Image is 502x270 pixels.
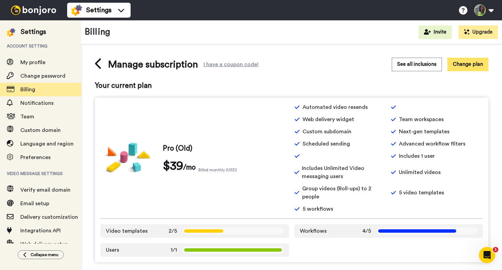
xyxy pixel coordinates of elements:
span: Preferences [20,155,51,160]
span: Change password [20,73,65,79]
button: See all inclusions [392,58,442,71]
span: Email setup [20,201,49,206]
img: logo_orange.svg [11,11,16,16]
img: settings-colored.svg [7,28,15,37]
h1: Billing [85,27,110,37]
div: v 4.0.25 [19,11,33,16]
span: $39 [163,159,183,173]
span: 1/1 [171,246,177,254]
span: Language and region [20,141,74,147]
img: tab_domain_overview_orange.svg [18,39,24,45]
span: Group videos (Roll-ups) to 2 people [302,185,387,201]
img: pricing-free-360w.jpg [100,139,155,177]
span: 2/5 [169,227,177,235]
span: Custom subdomain [303,128,351,136]
span: Web delivery setup [20,242,68,247]
span: Next-gen templates [399,128,449,136]
span: Custom domain [20,128,61,133]
span: Includes 1 user [399,152,435,160]
button: Invite [419,25,452,39]
img: settings-colored.svg [71,5,82,16]
span: Integrations API [20,228,61,233]
span: Unlimited videos [399,168,441,176]
div: Domain Overview [26,40,61,44]
div: Keywords by Traffic [75,40,114,44]
span: Web delivery widget [303,115,354,123]
img: tab_keywords_by_traffic_grey.svg [67,39,73,45]
span: Workflows [300,227,327,235]
span: Includes Unlimited Video messaging users [302,164,387,180]
span: Delivery customization [20,214,78,220]
button: Change plan [447,58,488,71]
div: Domain: [DOMAIN_NAME] [18,18,75,23]
div: I have a coupon code! [204,62,258,66]
span: Scheduled sending [303,140,350,148]
span: Users [106,246,119,254]
span: Collapse menu [31,252,58,257]
span: Video templates [106,227,148,235]
span: Verify email domain [20,187,71,193]
span: My profile [20,60,45,65]
button: Upgrade [459,25,498,39]
span: Manage subscription [108,58,198,71]
img: website_grey.svg [11,18,16,23]
span: 5 video templates [399,189,444,197]
span: Team [20,114,34,119]
span: 1 [493,247,498,252]
span: Team workspaces [399,115,444,123]
span: Pro (Old) [163,143,192,154]
span: Settings [86,5,112,15]
span: Billed monthly (USD) [198,167,237,173]
span: 5 workflows [303,205,333,213]
span: Billing [20,87,35,92]
span: Notifications [20,100,54,106]
iframe: Intercom live chat [479,247,495,263]
span: Advanced workflow filters [399,140,465,148]
span: Automated video resends [303,103,368,111]
span: 4/5 [362,227,371,235]
div: Settings [21,27,46,37]
img: bj-logo-header-white.svg [8,5,59,15]
span: /mo [183,162,196,173]
span: Your current plan [95,81,488,91]
button: Collapse menu [18,250,64,259]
